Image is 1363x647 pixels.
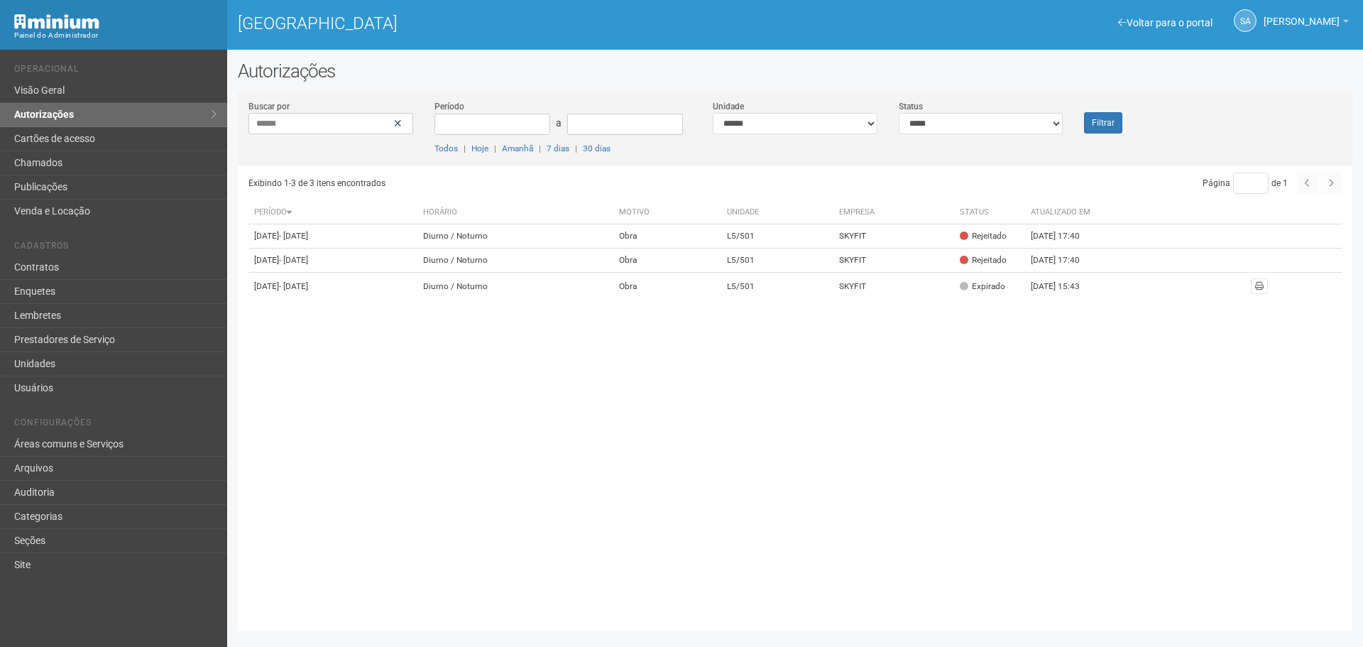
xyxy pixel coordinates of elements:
span: | [464,143,466,153]
span: - [DATE] [279,281,308,291]
td: Diurno / Noturno [417,249,613,273]
td: Obra [613,249,721,273]
th: Empresa [833,201,954,224]
div: Expirado [960,281,1005,293]
a: 7 dias [547,143,569,153]
th: Status [954,201,1025,224]
div: Painel do Administrador [14,29,217,42]
a: Hoje [471,143,488,153]
th: Unidade [721,201,833,224]
td: L5/501 [721,249,833,273]
h1: [GEOGRAPHIC_DATA] [238,14,784,33]
td: Obra [613,224,721,249]
th: Motivo [613,201,721,224]
img: Minium [14,14,99,29]
li: Cadastros [14,241,217,256]
td: SKYFIT [833,224,954,249]
span: | [539,143,541,153]
th: Horário [417,201,613,224]
h2: Autorizações [238,60,1352,82]
th: Atualizado em [1025,201,1103,224]
td: SKYFIT [833,249,954,273]
li: Configurações [14,418,217,433]
label: Período [434,100,464,113]
button: Filtrar [1084,112,1122,134]
span: - [DATE] [279,231,308,241]
td: Obra [613,273,721,300]
span: Página de 1 [1203,178,1288,188]
div: Rejeitado [960,254,1007,266]
label: Unidade [713,100,744,113]
td: [DATE] 15:43 [1025,273,1103,300]
td: L5/501 [721,224,833,249]
td: [DATE] 17:40 [1025,249,1103,273]
a: [PERSON_NAME] [1264,18,1349,29]
div: Exibindo 1-3 de 3 itens encontrados [248,173,791,194]
td: [DATE] [248,224,417,249]
td: Diurno / Noturno [417,224,613,249]
th: Período [248,201,417,224]
td: [DATE] 17:40 [1025,224,1103,249]
label: Buscar por [248,100,290,113]
label: Status [899,100,923,113]
span: a [556,117,562,129]
span: | [494,143,496,153]
a: SA [1234,9,1257,32]
span: | [575,143,577,153]
td: Diurno / Noturno [417,273,613,300]
td: L5/501 [721,273,833,300]
a: Todos [434,143,458,153]
td: [DATE] [248,249,417,273]
span: Silvio Anjos [1264,2,1340,27]
a: Amanhã [502,143,533,153]
div: Rejeitado [960,230,1007,242]
td: [DATE] [248,273,417,300]
td: SKYFIT [833,273,954,300]
a: Voltar para o portal [1118,17,1213,28]
li: Operacional [14,64,217,79]
span: - [DATE] [279,255,308,265]
a: 30 dias [583,143,611,153]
